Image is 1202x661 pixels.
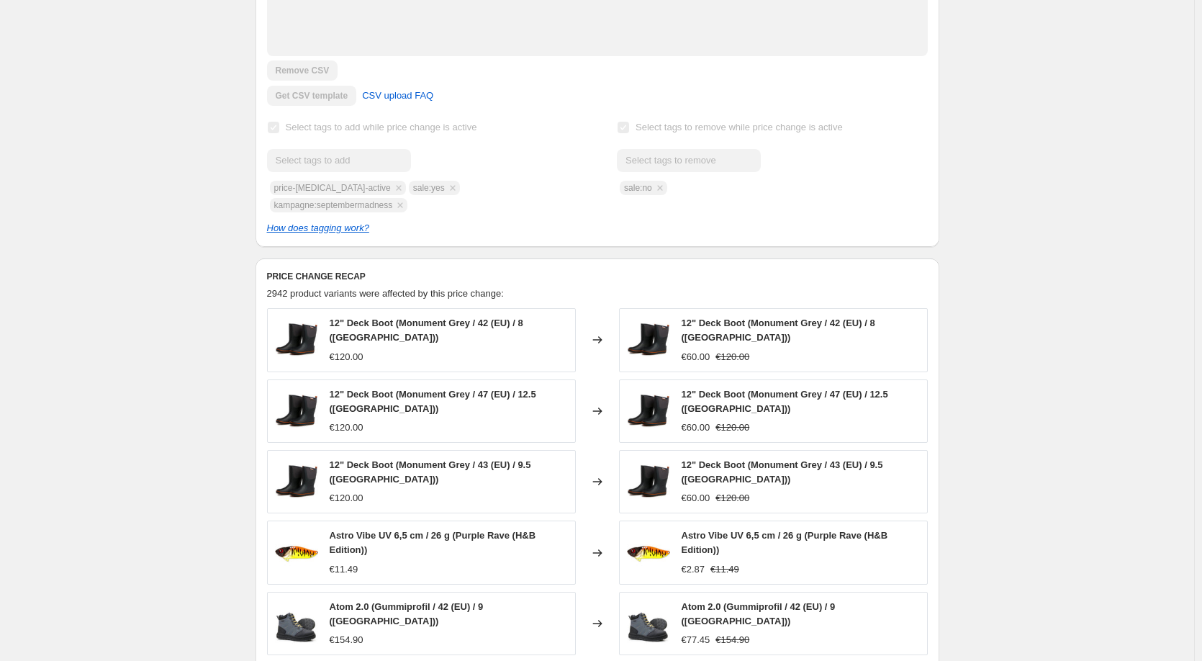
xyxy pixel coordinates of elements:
[682,491,710,505] div: €60.00
[330,601,484,626] span: Atom 2.0 (Gummiprofil / 42 (EU) / 9 ([GEOGRAPHIC_DATA]))
[267,271,928,282] h6: PRICE CHANGE RECAP
[330,389,536,414] span: 12" Deck Boot (Monument Grey / 47 (EU) / 12.5 ([GEOGRAPHIC_DATA]))
[682,530,888,555] span: Astro Vibe UV 6,5 cm / 26 g (Purple Rave (H&B Edition))
[275,390,318,433] img: GRUNDENS-Deck-Boss-Boot-AnchorZJRxlCdw5hNmv_80x.jpg
[353,84,442,107] a: CSV upload FAQ
[267,288,504,299] span: 2942 product variants were affected by this price change:
[617,149,761,172] input: Select tags to remove
[682,389,888,414] span: 12" Deck Boot (Monument Grey / 47 (EU) / 12.5 ([GEOGRAPHIC_DATA]))
[267,222,369,233] a: How does tagging work?
[636,122,843,132] span: Select tags to remove while price change is active
[682,318,875,343] span: 12" Deck Boot (Monument Grey / 42 (EU) / 8 ([GEOGRAPHIC_DATA]))
[330,459,531,485] span: 12" Deck Boot (Monument Grey / 43 (EU) / 9.5 ([GEOGRAPHIC_DATA]))
[275,602,318,645] img: Vision-Atom-Gummisohle_80x.jpg
[682,459,883,485] span: 12" Deck Boot (Monument Grey / 43 (EU) / 9.5 ([GEOGRAPHIC_DATA]))
[715,350,749,364] strike: €120.00
[330,530,536,555] span: Astro Vibe UV 6,5 cm / 26 g (Purple Rave (H&B Edition))
[362,89,433,103] span: CSV upload FAQ
[627,460,670,503] img: GRUNDENS-Deck-Boss-Boot-AnchorZJRxlCdw5hNmv_80x.jpg
[330,318,523,343] span: 12" Deck Boot (Monument Grey / 42 (EU) / 8 ([GEOGRAPHIC_DATA]))
[710,562,739,577] strike: €11.49
[330,350,363,364] div: €120.00
[682,421,710,435] div: €60.00
[682,601,836,626] span: Atom 2.0 (Gummiprofil / 42 (EU) / 9 ([GEOGRAPHIC_DATA]))
[682,633,710,647] div: €77.45
[267,149,411,172] input: Select tags to add
[627,318,670,361] img: GRUNDENS-Deck-Boss-Boot-AnchorZJRxlCdw5hNmv_80x.jpg
[682,350,710,364] div: €60.00
[330,421,363,435] div: €120.00
[286,122,477,132] span: Select tags to add while price change is active
[275,460,318,503] img: GRUNDENS-Deck-Boss-Boot-AnchorZJRxlCdw5hNmv_80x.jpg
[627,602,670,645] img: Vision-Atom-Gummisohle_80x.jpg
[330,491,363,505] div: €120.00
[330,633,363,647] div: €154.90
[627,390,670,433] img: GRUNDENS-Deck-Boss-Boot-AnchorZJRxlCdw5hNmv_80x.jpg
[330,562,358,577] div: €11.49
[682,562,705,577] div: €2.87
[275,318,318,361] img: GRUNDENS-Deck-Boss-Boot-AnchorZJRxlCdw5hNmv_80x.jpg
[627,531,670,575] img: Strike-Pro-Astro-Vibe-UV-6-5-cm-26-g-Bengal-Tiger_80x.jpg
[275,531,318,575] img: Strike-Pro-Astro-Vibe-UV-6-5-cm-26-g-Bengal-Tiger_80x.jpg
[715,633,749,647] strike: €154.90
[715,491,749,505] strike: €120.00
[715,421,749,435] strike: €120.00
